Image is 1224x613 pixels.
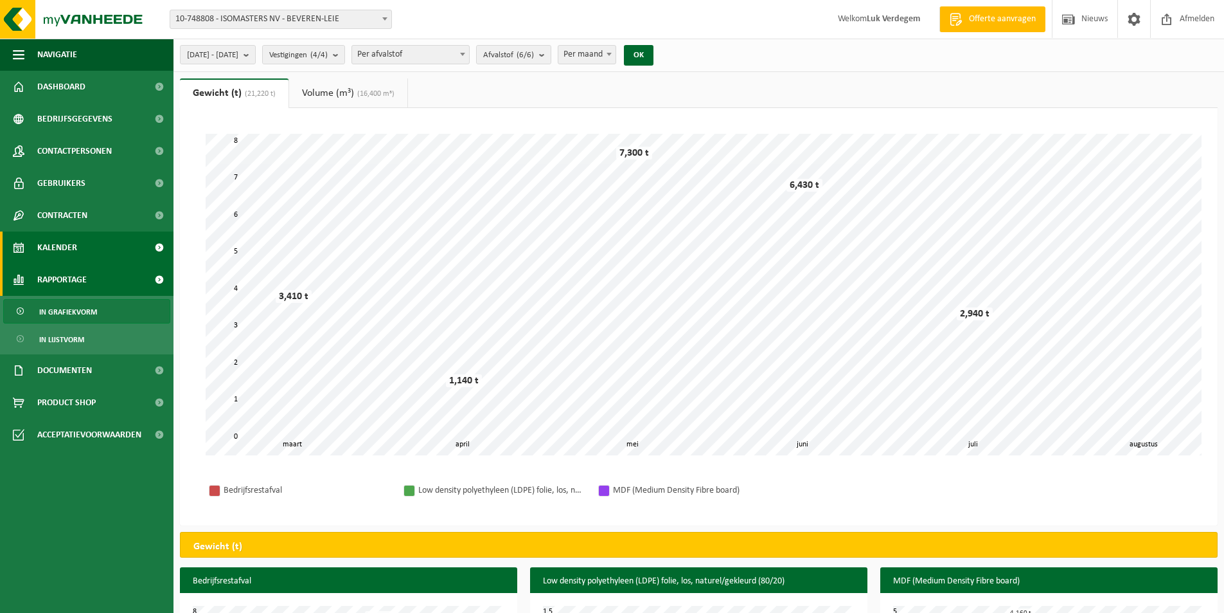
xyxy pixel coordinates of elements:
[187,46,238,65] span: [DATE] - [DATE]
[3,327,170,351] a: In lijstvorm
[37,199,87,232] span: Contracten
[558,46,616,64] span: Per maand
[242,90,276,98] span: (21,220 t)
[39,300,97,324] span: In grafiekvorm
[37,264,87,296] span: Rapportage
[3,299,170,324] a: In grafiekvorm
[37,419,141,451] span: Acceptatievoorwaarden
[530,567,867,596] h3: Low density polyethyleen (LDPE) folie, los, naturel/gekleurd (80/20)
[310,51,328,59] count: (4/4)
[37,135,112,167] span: Contactpersonen
[939,6,1045,32] a: Offerte aanvragen
[170,10,392,29] span: 10-748808 - ISOMASTERS NV - BEVEREN-LEIE
[352,46,469,64] span: Per afvalstof
[786,179,822,192] div: 6,430 t
[558,45,616,64] span: Per maand
[446,374,482,387] div: 1,140 t
[37,167,85,199] span: Gebruikers
[966,13,1039,26] span: Offerte aanvragen
[37,232,77,264] span: Kalender
[418,482,585,499] div: Low density polyethyleen (LDPE) folie, los, naturel/gekleurd (80/20)
[616,147,652,160] div: 7,300 t
[262,45,345,64] button: Vestigingen(4/4)
[517,51,534,59] count: (6/6)
[39,327,84,352] span: In lijstvorm
[37,387,96,419] span: Product Shop
[37,103,112,135] span: Bedrijfsgegevens
[483,46,534,65] span: Afvalstof
[957,307,993,320] div: 2,940 t
[351,45,470,64] span: Per afvalstof
[354,90,395,98] span: (16,400 m³)
[867,14,920,24] strong: Luk Verdegem
[269,46,328,65] span: Vestigingen
[37,354,92,387] span: Documenten
[181,533,255,561] h2: Gewicht (t)
[476,45,551,64] button: Afvalstof(6/6)
[37,71,85,103] span: Dashboard
[224,482,391,499] div: Bedrijfsrestafval
[624,45,653,66] button: OK
[289,78,407,108] a: Volume (m³)
[880,567,1218,596] h3: MDF (Medium Density Fibre board)
[37,39,77,71] span: Navigatie
[180,78,288,108] a: Gewicht (t)
[613,482,780,499] div: MDF (Medium Density Fibre board)
[180,45,256,64] button: [DATE] - [DATE]
[276,290,312,303] div: 3,410 t
[170,10,391,28] span: 10-748808 - ISOMASTERS NV - BEVEREN-LEIE
[180,567,517,596] h3: Bedrijfsrestafval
